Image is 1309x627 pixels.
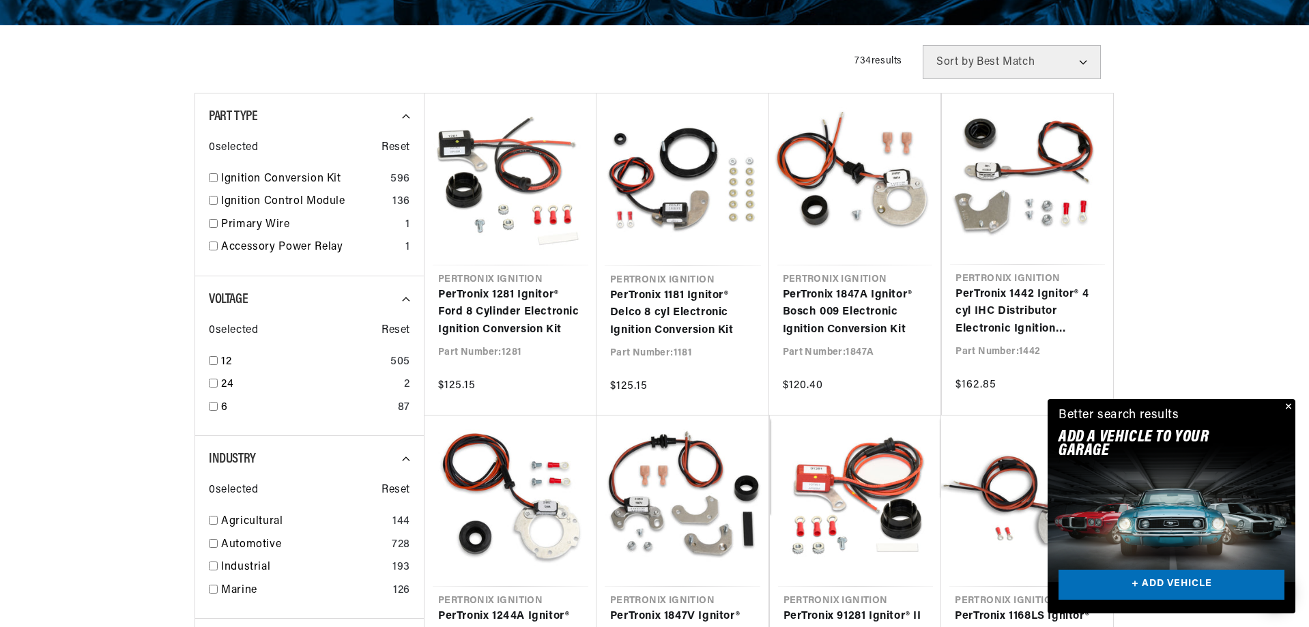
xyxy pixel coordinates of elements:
a: Industrial [221,559,387,577]
a: PerTronix 1281 Ignitor® Ford 8 Cylinder Electronic Ignition Conversion Kit [438,287,583,339]
a: 6 [221,399,392,417]
select: Sort by [923,45,1101,79]
span: 0 selected [209,482,258,499]
span: Reset [382,482,410,499]
h2: Add A VEHICLE to your garage [1059,431,1250,458]
div: 126 [393,582,410,600]
button: Close [1279,399,1295,415]
a: Primary Wire [221,216,400,234]
span: 0 selected [209,322,258,340]
div: Better search results [1059,406,1179,426]
div: 87 [398,399,410,417]
div: 144 [392,513,410,531]
span: Voltage [209,293,248,306]
a: + ADD VEHICLE [1059,570,1284,600]
span: Reset [382,322,410,340]
a: Automotive [221,536,386,554]
a: Accessory Power Relay [221,239,400,257]
a: PerTronix 1181 Ignitor® Delco 8 cyl Electronic Ignition Conversion Kit [610,287,756,340]
a: Ignition Control Module [221,193,387,211]
span: Sort by [936,57,974,68]
span: Part Type [209,110,257,123]
a: PerTronix 1847A Ignitor® Bosch 009 Electronic Ignition Conversion Kit [783,287,927,339]
a: Marine [221,582,388,600]
span: Reset [382,139,410,157]
span: Industry [209,452,256,466]
a: PerTronix 1442 Ignitor® 4 cyl IHC Distributor Electronic Ignition Conversion Kit [955,286,1099,338]
span: 734 results [854,56,902,66]
div: 728 [392,536,410,554]
div: 1 [405,239,410,257]
a: 24 [221,376,399,394]
a: Agricultural [221,513,387,531]
div: 2 [404,376,410,394]
span: 0 selected [209,139,258,157]
a: 12 [221,353,385,371]
div: 193 [392,559,410,577]
div: 505 [390,353,410,371]
div: 1 [405,216,410,234]
div: 136 [392,193,410,211]
div: 596 [390,171,410,188]
a: Ignition Conversion Kit [221,171,385,188]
